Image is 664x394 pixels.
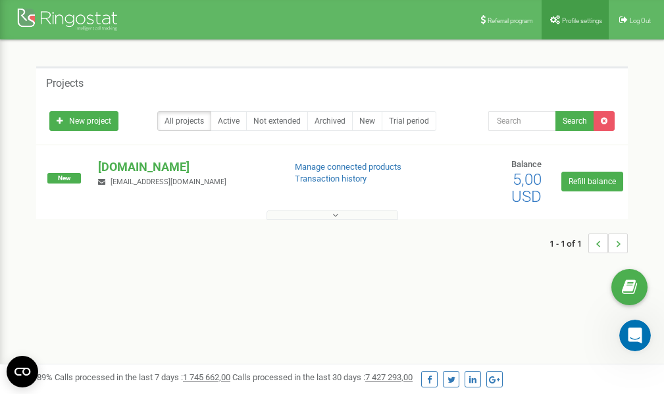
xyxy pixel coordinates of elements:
input: Search [488,111,556,131]
span: 1 - 1 of 1 [549,234,588,253]
span: Profile settings [562,17,602,24]
nav: ... [549,220,628,266]
a: New [352,111,382,131]
span: [EMAIL_ADDRESS][DOMAIN_NAME] [111,178,226,186]
span: 5,00 USD [511,170,542,206]
h5: Projects [46,78,84,89]
span: New [47,173,81,184]
u: 7 427 293,00 [365,372,413,382]
span: Calls processed in the last 7 days : [55,372,230,382]
a: Refill balance [561,172,623,191]
span: Referral program [488,17,533,24]
a: Not extended [246,111,308,131]
a: Active [211,111,247,131]
button: Open CMP widget [7,356,38,387]
button: Search [555,111,594,131]
span: Calls processed in the last 30 days : [232,372,413,382]
a: Trial period [382,111,436,131]
span: Balance [511,159,542,169]
a: Archived [307,111,353,131]
span: Log Out [630,17,651,24]
a: New project [49,111,118,131]
a: Manage connected products [295,162,401,172]
iframe: Intercom live chat [619,320,651,351]
p: [DOMAIN_NAME] [98,159,273,176]
u: 1 745 662,00 [183,372,230,382]
a: All projects [157,111,211,131]
a: Transaction history [295,174,367,184]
